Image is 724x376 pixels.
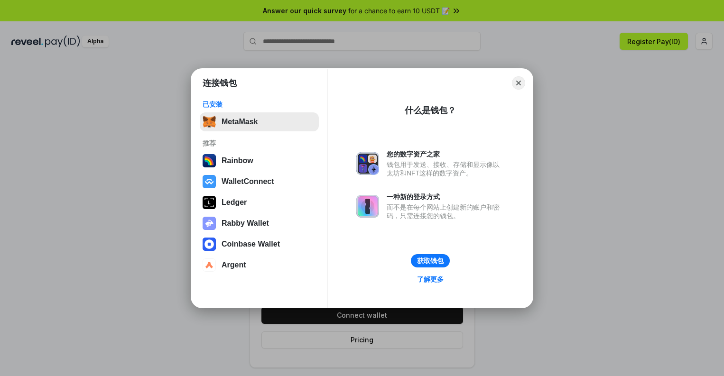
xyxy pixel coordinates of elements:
button: Rainbow [200,151,319,170]
div: 获取钱包 [417,257,444,265]
button: Coinbase Wallet [200,235,319,254]
div: MetaMask [222,118,258,126]
img: svg+xml,%3Csvg%20width%3D%2228%22%20height%3D%2228%22%20viewBox%3D%220%200%2028%2028%22%20fill%3D... [203,258,216,272]
img: svg+xml,%3Csvg%20width%3D%2228%22%20height%3D%2228%22%20viewBox%3D%220%200%2028%2028%22%20fill%3D... [203,238,216,251]
div: Ledger [222,198,247,207]
div: 推荐 [203,139,316,147]
img: svg+xml,%3Csvg%20xmlns%3D%22http%3A%2F%2Fwww.w3.org%2F2000%2Fsvg%22%20width%3D%2228%22%20height%3... [203,196,216,209]
a: 了解更多 [411,273,449,285]
div: Rabby Wallet [222,219,269,228]
button: Close [512,76,525,90]
button: WalletConnect [200,172,319,191]
button: 获取钱包 [411,254,450,267]
div: 您的数字资产之家 [387,150,504,158]
div: Argent [222,261,246,269]
img: svg+xml,%3Csvg%20xmlns%3D%22http%3A%2F%2Fwww.w3.org%2F2000%2Fsvg%22%20fill%3D%22none%22%20viewBox... [356,152,379,175]
img: svg+xml,%3Csvg%20width%3D%22120%22%20height%3D%22120%22%20viewBox%3D%220%200%20120%20120%22%20fil... [203,154,216,167]
button: MetaMask [200,112,319,131]
div: 而不是在每个网站上创建新的账户和密码，只需连接您的钱包。 [387,203,504,220]
div: Rainbow [222,156,253,165]
img: svg+xml,%3Csvg%20xmlns%3D%22http%3A%2F%2Fwww.w3.org%2F2000%2Fsvg%22%20fill%3D%22none%22%20viewBox... [203,217,216,230]
div: 钱包用于发送、接收、存储和显示像以太坊和NFT这样的数字资产。 [387,160,504,177]
img: svg+xml,%3Csvg%20fill%3D%22none%22%20height%3D%2233%22%20viewBox%3D%220%200%2035%2033%22%20width%... [203,115,216,128]
div: Coinbase Wallet [222,240,280,248]
img: svg+xml,%3Csvg%20xmlns%3D%22http%3A%2F%2Fwww.w3.org%2F2000%2Fsvg%22%20fill%3D%22none%22%20viewBox... [356,195,379,218]
div: 什么是钱包？ [405,105,456,116]
img: svg+xml,%3Csvg%20width%3D%2228%22%20height%3D%2228%22%20viewBox%3D%220%200%2028%2028%22%20fill%3D... [203,175,216,188]
div: 了解更多 [417,275,444,284]
div: 一种新的登录方式 [387,193,504,201]
button: Argent [200,256,319,275]
h1: 连接钱包 [203,77,237,89]
button: Rabby Wallet [200,214,319,233]
div: WalletConnect [222,177,274,186]
button: Ledger [200,193,319,212]
div: 已安装 [203,100,316,109]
